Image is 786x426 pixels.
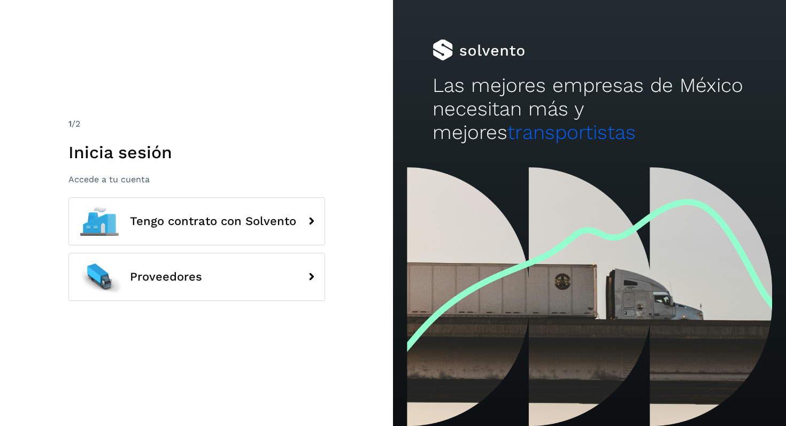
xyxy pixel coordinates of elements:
h1: Inicia sesión [68,142,325,162]
span: Proveedores [130,270,202,283]
span: 1 [68,119,72,129]
span: Tengo contrato con Solvento [130,215,296,228]
p: Accede a tu cuenta [68,174,325,184]
h2: Las mejores empresas de México necesitan más y mejores [433,74,747,145]
button: Proveedores [68,253,325,301]
span: transportistas [507,121,636,144]
button: Tengo contrato con Solvento [68,197,325,245]
div: /2 [68,118,325,130]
